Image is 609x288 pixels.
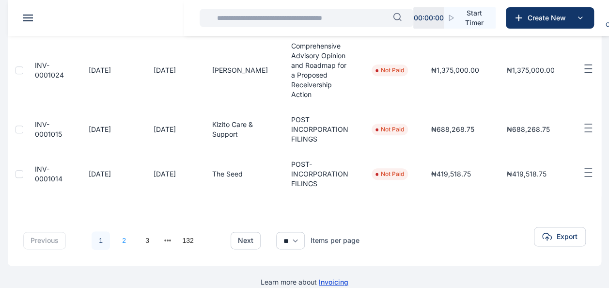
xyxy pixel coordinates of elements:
span: ₦419,518.75 [507,170,547,178]
td: POST INCORPORATION FILINGS [280,107,360,152]
span: ₦688,268.75 [431,125,474,133]
button: previous [23,232,66,249]
td: [DATE] [77,33,142,107]
a: Invoicing [319,278,348,286]
span: ₦688,268.75 [507,125,550,133]
li: Not Paid [375,126,404,133]
td: Kizito Care & Support [201,107,280,152]
button: Create New [506,7,594,29]
li: 3 [138,231,157,250]
p: 00 : 00 : 00 [413,13,443,23]
td: [DATE] [142,107,201,152]
a: INV-0001015 [35,120,62,138]
button: Export [534,227,586,246]
li: 2 [114,231,134,250]
td: [DATE] [142,152,201,196]
a: INV-0001024 [35,61,64,79]
a: 2 [115,231,133,250]
span: ₦1,375,000.00 [507,66,555,74]
li: Not Paid [375,170,404,178]
li: Not Paid [375,66,404,74]
span: Create New [524,13,574,23]
span: Start Timer [461,8,488,28]
td: [DATE] [77,152,142,196]
a: 3 [138,231,156,250]
td: [DATE] [142,33,201,107]
span: Export [557,232,578,241]
td: The Seed [201,152,280,196]
span: ₦1,375,000.00 [431,66,479,74]
a: INV-0001014 [35,165,62,183]
button: Start Timer [444,7,496,29]
li: 下一页 [202,234,215,247]
button: next page [164,234,172,247]
td: [DATE] [77,107,142,152]
td: POST-INCORPORATION FILINGS [280,152,360,196]
a: 1 [92,231,110,250]
td: Comprehensive Advisory Opinion and Roadmap for a Proposed Receivership Action [280,33,360,107]
span: ₦419,518.75 [431,170,471,178]
li: 上一页 [74,234,87,247]
button: next [231,232,261,249]
td: [PERSON_NAME] [201,33,280,107]
li: 向后 3 页 [161,234,174,247]
li: 1 [91,231,110,250]
div: Items per page [311,236,359,245]
a: 132 [179,231,197,250]
p: Learn more about [261,277,348,287]
li: 132 [178,231,198,250]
